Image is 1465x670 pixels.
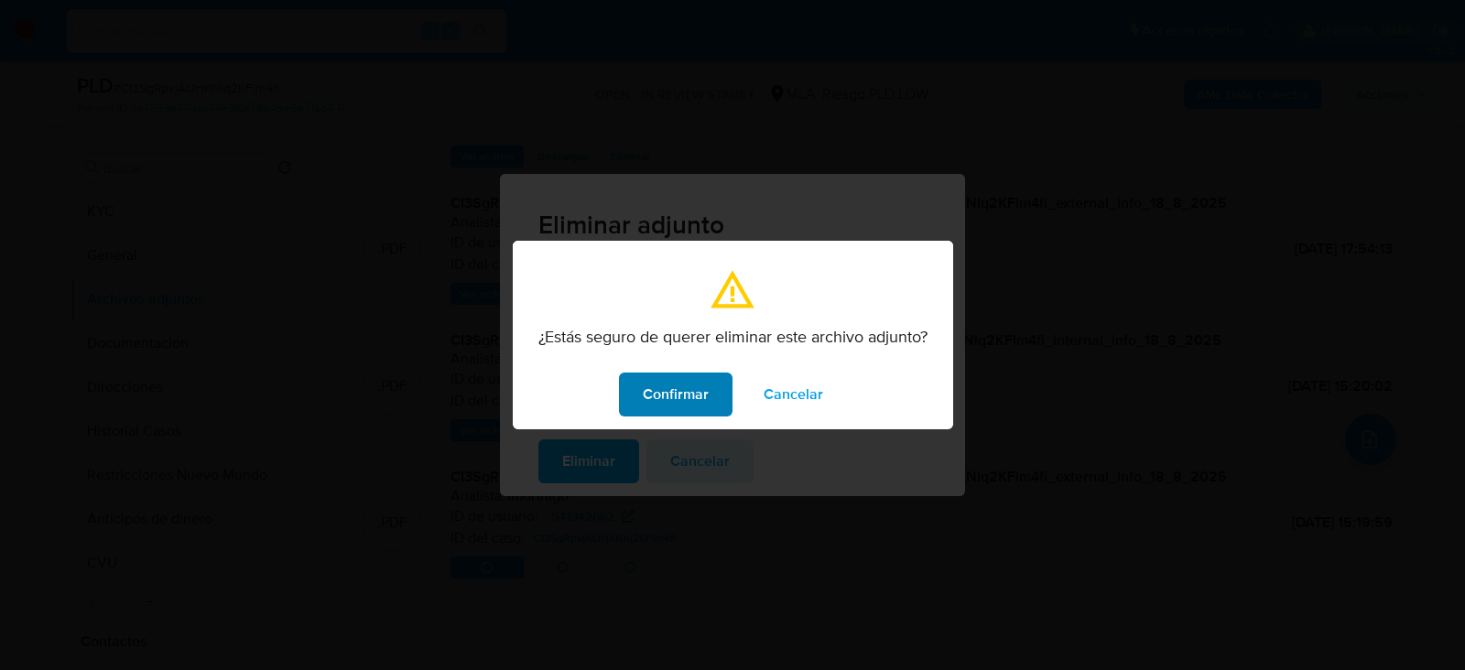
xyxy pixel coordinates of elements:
p: ¿Estás seguro de querer eliminar este archivo adjunto? [538,327,928,347]
button: modal_confirmation.cancel [740,373,847,416]
span: Cancelar [764,374,823,415]
div: modal_confirmation.title [513,241,953,429]
button: modal_confirmation.confirm [619,373,732,416]
span: Confirmar [643,374,709,415]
